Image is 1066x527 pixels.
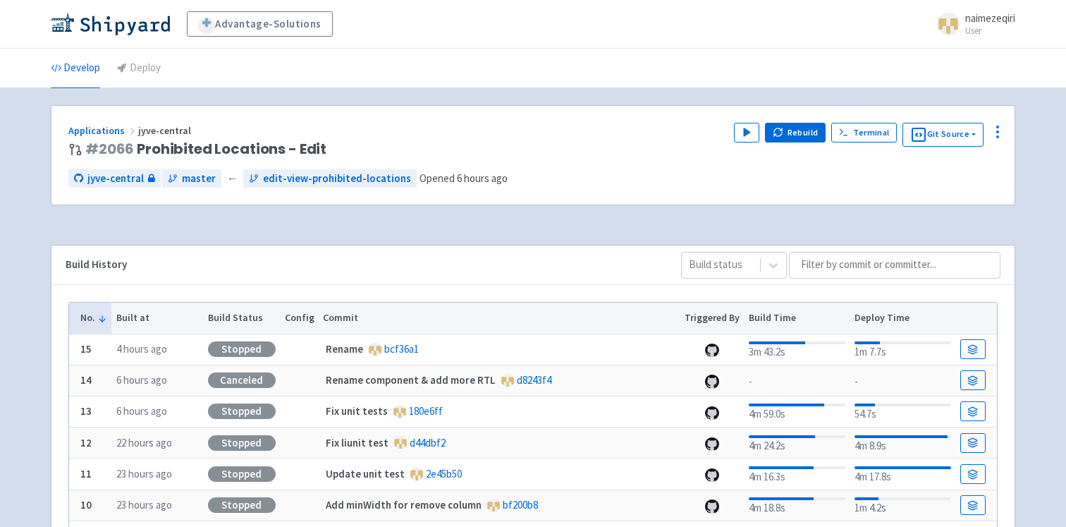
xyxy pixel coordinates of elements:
[68,169,161,188] a: jyve-central
[116,404,167,418] time: 6 hours ago
[80,373,92,387] b: 14
[965,11,1015,25] span: naimezeqiri
[960,495,986,515] a: Build Details
[749,401,845,423] div: 4m 59.0s
[116,498,172,511] time: 23 hours ago
[263,171,411,187] span: edit-view-prohibited-locations
[208,466,276,482] div: Stopped
[80,467,92,480] b: 11
[138,124,193,137] span: jyve-central
[850,303,955,334] th: Deploy Time
[517,373,551,387] a: d8243f4
[965,26,1015,35] small: User
[457,171,508,185] time: 6 hours ago
[734,123,759,143] button: Play
[80,310,107,325] button: No.
[749,371,845,390] div: -
[116,373,167,387] time: 6 hours ago
[929,13,1015,35] a: naimezeqiri User
[960,339,986,359] a: Build Details
[419,171,508,185] span: Opened
[80,404,92,418] b: 13
[208,497,276,513] div: Stopped
[80,342,92,356] b: 15
[66,257,658,273] div: Build History
[208,435,276,451] div: Stopped
[117,49,161,88] a: Deploy
[85,139,134,159] a: #2066
[187,11,333,37] a: Advantage-Solutions
[789,252,1000,279] input: Filter by commit or committer...
[326,498,482,511] strong: Add minWidth for remove column
[319,303,680,334] th: Commit
[208,372,276,388] div: Canceled
[503,498,538,511] a: bf200b8
[116,436,172,449] time: 22 hours ago
[68,124,138,137] a: Applications
[854,464,951,485] div: 4m 17.8s
[749,339,845,361] div: 3m 43.2s
[85,141,326,157] span: Prohibited Locations - Edit
[384,342,419,356] a: bcf36a1
[326,436,388,449] strong: Fix liunit test
[227,171,238,187] span: ←
[960,370,986,390] a: Build Details
[280,303,319,334] th: Config
[744,303,850,334] th: Build Time
[80,498,92,511] b: 10
[854,401,951,423] div: 54.7s
[80,436,92,449] b: 12
[902,123,984,147] button: Git Source
[162,169,221,188] a: master
[410,436,446,449] a: d44dbf2
[749,495,845,516] div: 4m 18.8s
[182,171,216,187] span: master
[116,342,167,356] time: 4 hours ago
[831,123,897,143] a: Terminal
[960,464,986,484] a: Build Details
[854,432,951,454] div: 4m 8.9s
[116,467,172,480] time: 23 hours ago
[960,433,986,453] a: Build Details
[326,373,496,387] strong: Rename component & add more RTL
[426,467,462,480] a: 2e45b50
[680,303,745,334] th: Triggered By
[409,404,443,418] a: 180e6ff
[960,401,986,421] a: Build Details
[203,303,280,334] th: Build Status
[111,303,203,334] th: Built at
[51,13,170,35] img: Shipyard logo
[326,404,388,418] strong: Fix unit tests
[51,49,100,88] a: Develop
[749,464,845,485] div: 4m 16.3s
[243,169,417,188] a: edit-view-prohibited-locations
[87,171,144,187] span: jyve-central
[208,341,276,357] div: Stopped
[765,123,826,143] button: Rebuild
[208,404,276,419] div: Stopped
[854,495,951,516] div: 1m 4.2s
[854,371,951,390] div: -
[326,342,363,356] strong: Rename
[854,339,951,361] div: 1m 7.7s
[749,432,845,454] div: 4m 24.2s
[326,467,405,480] strong: Update unit test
